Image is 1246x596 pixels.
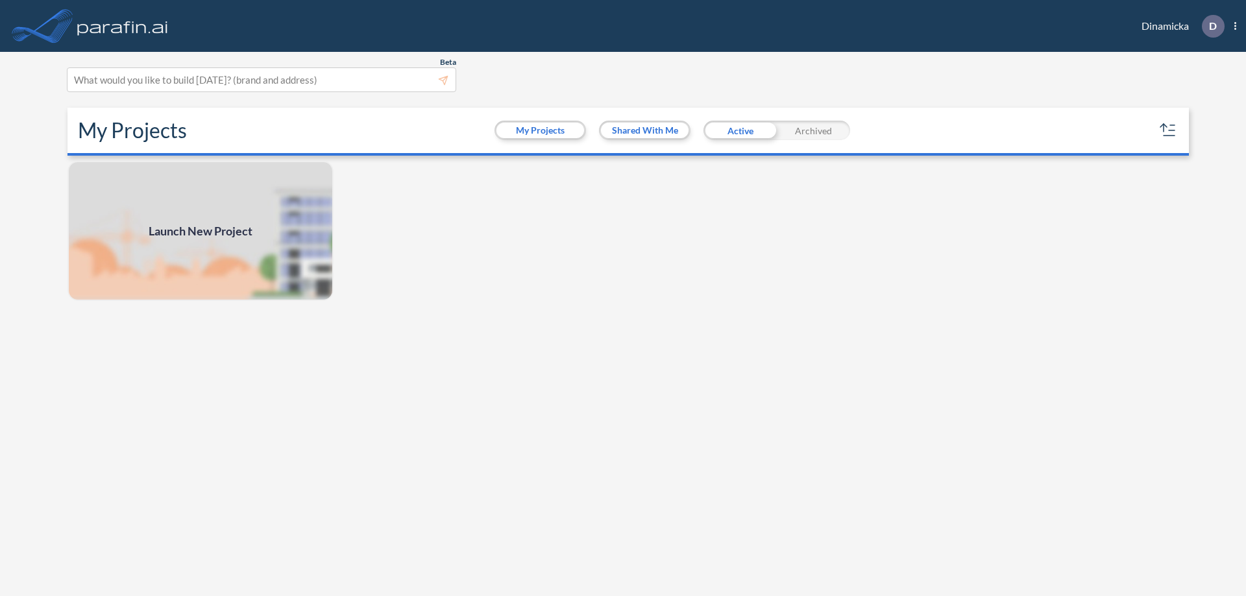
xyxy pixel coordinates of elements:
[777,121,850,140] div: Archived
[496,123,584,138] button: My Projects
[1158,120,1179,141] button: sort
[601,123,689,138] button: Shared With Me
[78,118,187,143] h2: My Projects
[67,161,334,301] a: Launch New Project
[1209,20,1217,32] p: D
[1122,15,1236,38] div: Dinamicka
[75,13,171,39] img: logo
[440,57,456,67] span: Beta
[703,121,777,140] div: Active
[67,161,334,301] img: add
[149,222,252,240] span: Launch New Project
